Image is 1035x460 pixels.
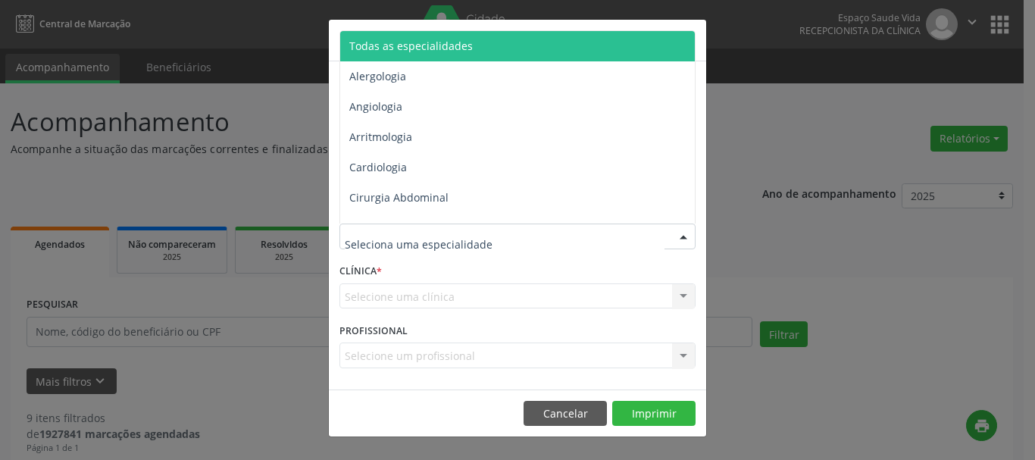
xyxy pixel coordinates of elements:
[349,130,412,144] span: Arritmologia
[349,69,406,83] span: Alergologia
[349,160,407,174] span: Cardiologia
[339,260,382,283] label: CLÍNICA
[339,30,513,50] h5: Relatório de agendamentos
[349,190,449,205] span: Cirurgia Abdominal
[612,401,696,427] button: Imprimir
[676,20,706,57] button: Close
[345,229,664,259] input: Seleciona uma especialidade
[339,319,408,343] label: PROFISSIONAL
[524,401,607,427] button: Cancelar
[349,39,473,53] span: Todas as especialidades
[349,99,402,114] span: Angiologia
[349,221,442,235] span: Cirurgia Bariatrica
